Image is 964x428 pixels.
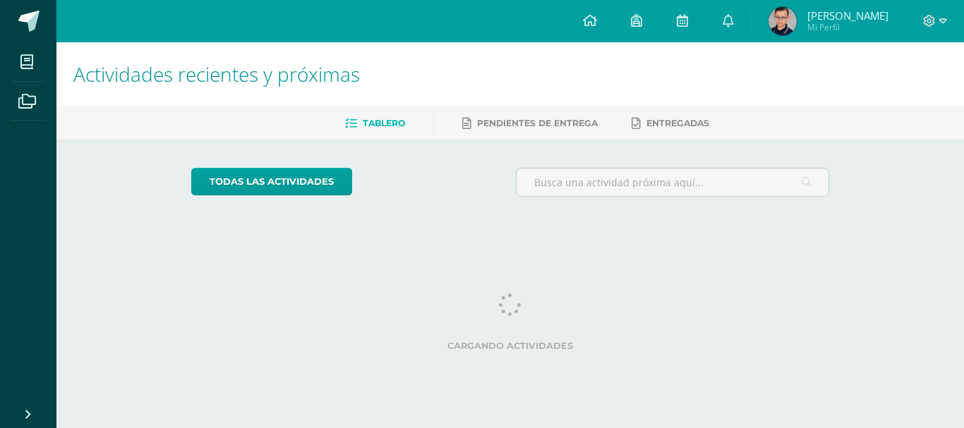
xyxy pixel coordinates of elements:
[807,8,888,23] span: [PERSON_NAME]
[73,61,360,87] span: Actividades recientes y próximas
[517,169,829,196] input: Busca una actividad próxima aquí...
[462,112,598,135] a: Pendientes de entrega
[632,112,709,135] a: Entregadas
[191,168,352,195] a: todas las Actividades
[807,21,888,33] span: Mi Perfil
[477,118,598,128] span: Pendientes de entrega
[191,341,830,351] label: Cargando actividades
[345,112,405,135] a: Tablero
[363,118,405,128] span: Tablero
[769,7,797,35] img: fd3eadc0088f05d6dcd7120accd8af11.png
[646,118,709,128] span: Entregadas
